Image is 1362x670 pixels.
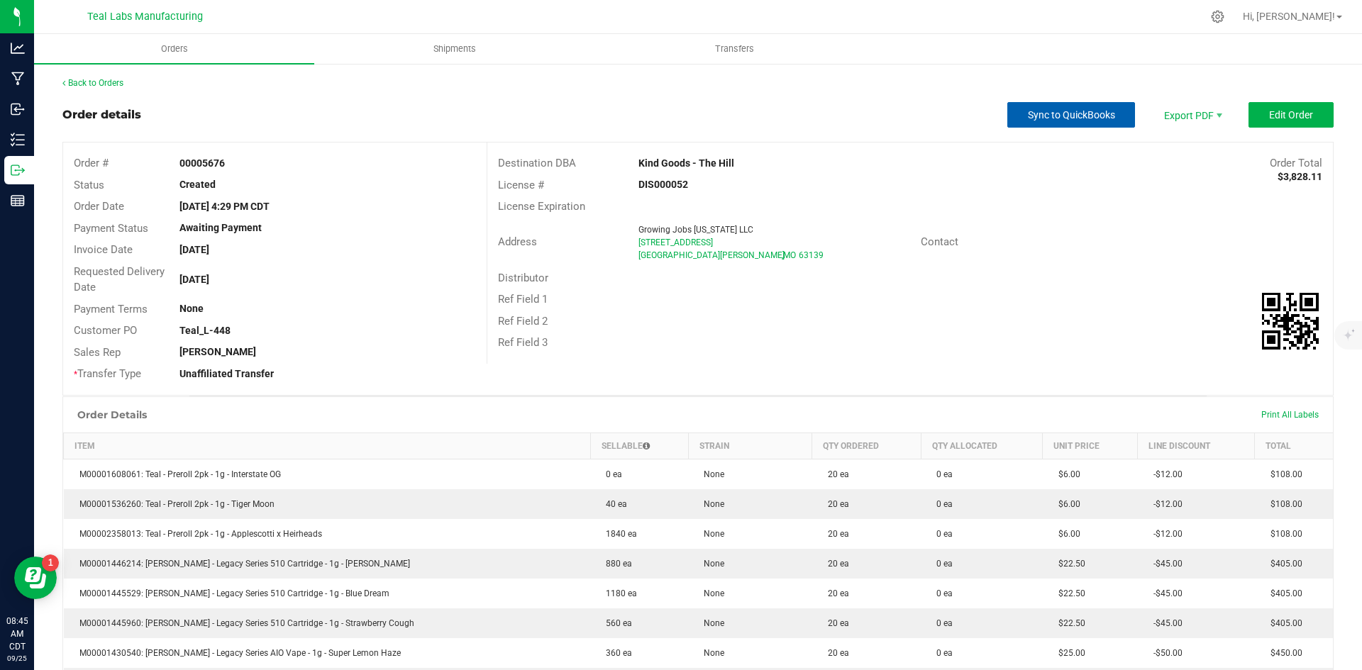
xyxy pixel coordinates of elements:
[74,157,109,169] span: Order #
[142,43,207,55] span: Orders
[179,157,225,169] strong: 00005676
[1261,410,1319,420] span: Print All Labels
[34,34,314,64] a: Orders
[11,72,25,86] inline-svg: Manufacturing
[1278,171,1322,182] strong: $3,828.11
[74,367,141,380] span: Transfer Type
[179,201,270,212] strong: [DATE] 4:29 PM CDT
[179,303,204,314] strong: None
[821,648,849,658] span: 20 ea
[72,618,414,628] span: M00001445960: [PERSON_NAME] - Legacy Series 510 Cartridge - 1g - Strawberry Cough
[72,588,389,598] span: M00001445529: [PERSON_NAME] - Legacy Series 510 Cartridge - 1g - Blue Dream
[812,432,921,459] th: Qty Ordered
[1146,529,1183,539] span: -$12.00
[11,163,25,177] inline-svg: Outbound
[1051,469,1080,479] span: $6.00
[929,469,953,479] span: 0 ea
[1051,559,1085,569] span: $22.50
[1051,529,1080,539] span: $6.00
[74,346,121,359] span: Sales Rep
[74,265,165,294] span: Requested Delivery Date
[697,529,724,539] span: None
[1255,432,1333,459] th: Total
[498,157,576,169] span: Destination DBA
[1149,102,1234,128] span: Export PDF
[599,588,637,598] span: 1180 ea
[74,200,124,213] span: Order Date
[74,324,137,337] span: Customer PO
[1007,102,1135,128] button: Sync to QuickBooks
[929,588,953,598] span: 0 ea
[1051,588,1085,598] span: $22.50
[821,618,849,628] span: 20 ea
[179,179,216,190] strong: Created
[599,499,627,509] span: 40 ea
[1262,293,1319,350] qrcode: 00005676
[1209,10,1227,23] div: Manage settings
[11,133,25,147] inline-svg: Inventory
[6,653,28,664] p: 09/25
[179,325,231,336] strong: Teal_L-448
[782,250,783,260] span: ,
[179,222,262,233] strong: Awaiting Payment
[414,43,495,55] span: Shipments
[638,179,688,190] strong: DIS000052
[1270,157,1322,169] span: Order Total
[14,557,57,599] iframe: Resource center
[1146,469,1183,479] span: -$12.00
[921,432,1043,459] th: Qty Allocated
[74,303,148,316] span: Payment Terms
[697,588,724,598] span: None
[498,315,548,328] span: Ref Field 2
[11,41,25,55] inline-svg: Analytics
[821,529,849,539] span: 20 ea
[498,272,548,284] span: Distributor
[77,409,147,420] h1: Order Details
[821,559,849,569] span: 20 ea
[599,469,622,479] span: 0 ea
[1243,11,1335,22] span: Hi, [PERSON_NAME]!
[72,499,275,509] span: M00001536260: Teal - Preroll 2pk - 1g - Tiger Moon
[498,336,548,349] span: Ref Field 3
[87,11,203,23] span: Teal Labs Manufacturing
[1146,559,1183,569] span: -$45.00
[1146,499,1183,509] span: -$12.00
[498,235,537,248] span: Address
[929,618,953,628] span: 0 ea
[1263,469,1302,479] span: $108.00
[1263,499,1302,509] span: $108.00
[179,346,256,357] strong: [PERSON_NAME]
[799,250,824,260] span: 63139
[1028,109,1115,121] span: Sync to QuickBooks
[594,34,875,64] a: Transfers
[783,250,796,260] span: MO
[6,615,28,653] p: 08:45 AM CDT
[929,648,953,658] span: 0 ea
[1051,499,1080,509] span: $6.00
[821,469,849,479] span: 20 ea
[697,618,724,628] span: None
[72,559,410,569] span: M00001446214: [PERSON_NAME] - Legacy Series 510 Cartridge - 1g - [PERSON_NAME]
[1263,529,1302,539] span: $108.00
[638,250,785,260] span: [GEOGRAPHIC_DATA][PERSON_NAME]
[599,559,632,569] span: 880 ea
[11,102,25,116] inline-svg: Inbound
[638,225,753,235] span: Growing Jobs [US_STATE] LLC
[688,432,812,459] th: Strain
[697,559,724,569] span: None
[1146,588,1183,598] span: -$45.00
[64,432,591,459] th: Item
[821,499,849,509] span: 20 ea
[42,554,59,571] iframe: Resource center unread badge
[929,559,953,569] span: 0 ea
[72,469,281,479] span: M00001608061: Teal - Preroll 2pk - 1g - Interstate OG
[696,43,773,55] span: Transfers
[1248,102,1334,128] button: Edit Order
[498,179,544,191] span: License #
[498,293,548,306] span: Ref Field 1
[638,238,713,247] span: [STREET_ADDRESS]
[599,618,632,628] span: 560 ea
[1146,648,1183,658] span: -$50.00
[1051,618,1085,628] span: $22.50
